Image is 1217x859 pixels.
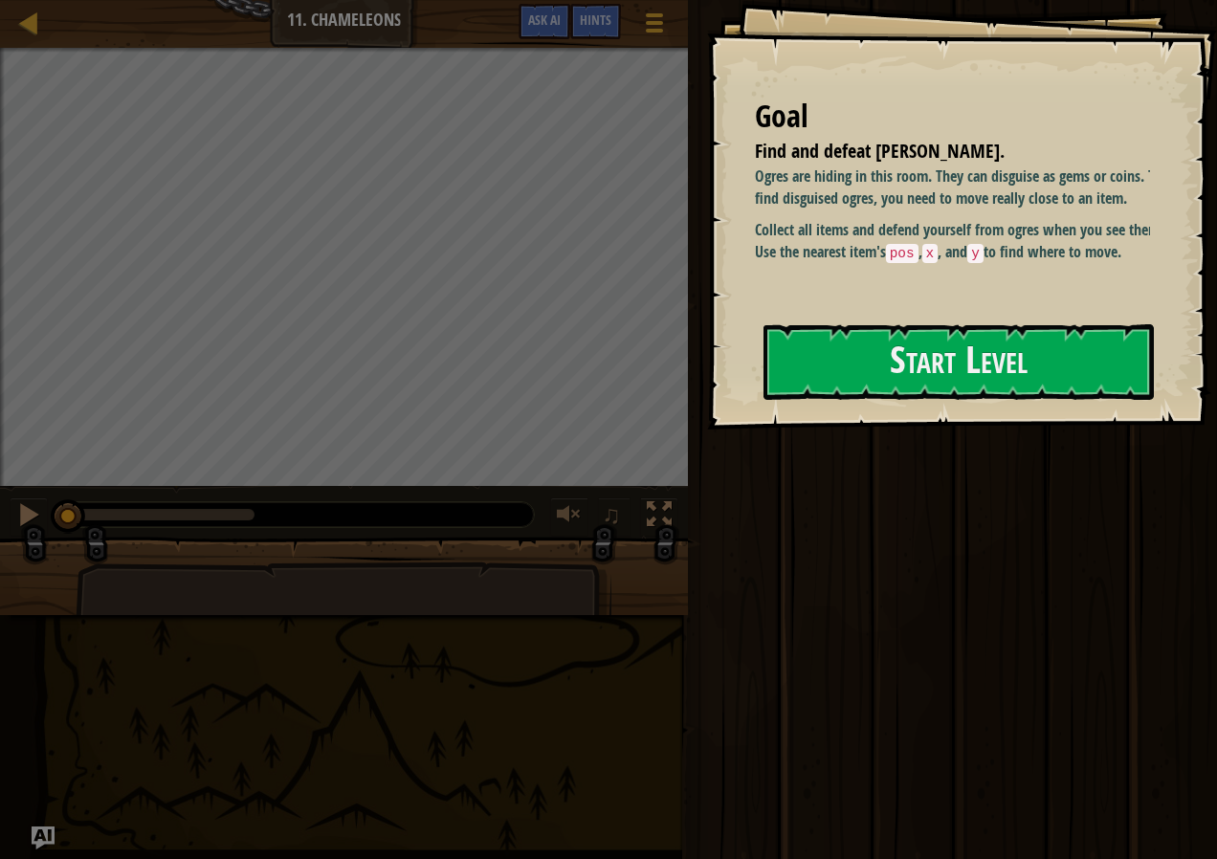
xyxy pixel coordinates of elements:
[550,497,588,537] button: Adjust volume
[528,11,561,29] span: Ask AI
[731,138,1145,165] li: Find and defeat ogres.
[763,324,1154,400] button: Start Level
[640,497,678,537] button: Toggle fullscreen
[755,219,1164,263] p: Collect all items and defend yourself from ogres when you see them. Use the nearest item's , , an...
[886,244,918,263] code: pos
[580,11,611,29] span: Hints
[32,826,55,849] button: Ask AI
[967,244,984,263] code: y
[755,165,1164,209] p: Ogres are hiding in this room. They can disguise as gems or coins. To find disguised ogres, you n...
[519,4,570,39] button: Ask AI
[922,244,939,263] code: x
[631,4,678,49] button: Show game menu
[755,138,1005,164] span: Find and defeat [PERSON_NAME].
[10,497,48,537] button: Ctrl + P: Pause
[598,497,631,537] button: ♫
[755,95,1150,139] div: Goal
[602,500,621,529] span: ♫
